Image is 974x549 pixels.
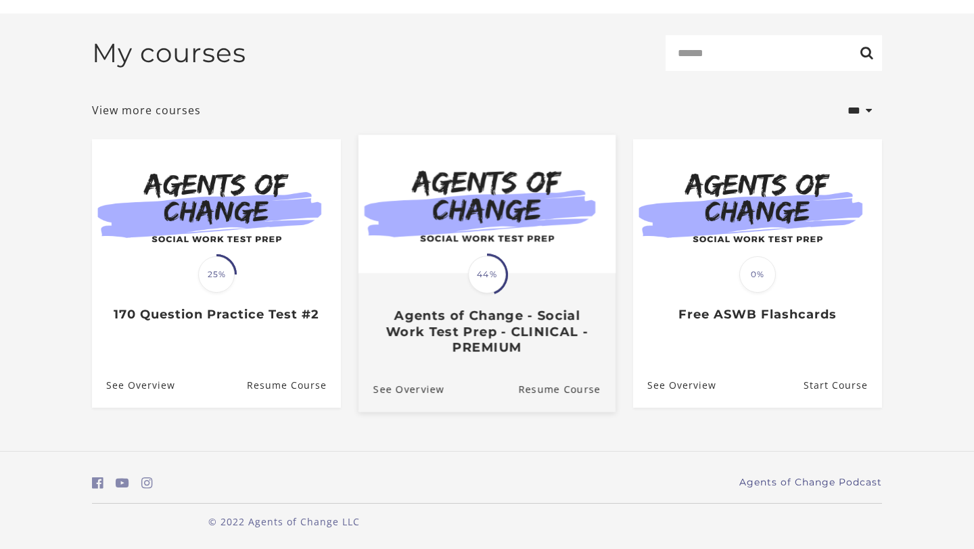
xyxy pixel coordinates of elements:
span: 25% [198,256,235,293]
a: Agents of Change Podcast [739,475,882,490]
a: https://www.youtube.com/c/AgentsofChangeTestPrepbyMeaganMitchell (Open in a new window) [116,473,129,493]
a: Free ASWB Flashcards: See Overview [633,364,716,408]
a: Agents of Change - Social Work Test Prep - CLINICAL - PREMIUM: Resume Course [518,366,616,412]
a: Agents of Change - Social Work Test Prep - CLINICAL - PREMIUM: See Overview [358,366,444,412]
h3: 170 Question Practice Test #2 [106,307,326,323]
i: https://www.facebook.com/groups/aswbtestprep (Open in a new window) [92,477,103,490]
a: 170 Question Practice Test #2: See Overview [92,364,175,408]
a: https://www.facebook.com/groups/aswbtestprep (Open in a new window) [92,473,103,493]
span: 0% [739,256,776,293]
h3: Agents of Change - Social Work Test Prep - CLINICAL - PREMIUM [373,308,601,356]
a: https://www.instagram.com/agentsofchangeprep/ (Open in a new window) [141,473,153,493]
h3: Free ASWB Flashcards [647,307,867,323]
i: https://www.instagram.com/agentsofchangeprep/ (Open in a new window) [141,477,153,490]
a: 170 Question Practice Test #2: Resume Course [247,364,341,408]
a: Free ASWB Flashcards: Resume Course [804,364,882,408]
p: © 2022 Agents of Change LLC [92,515,476,529]
span: 44% [468,256,506,293]
i: https://www.youtube.com/c/AgentsofChangeTestPrepbyMeaganMitchell (Open in a new window) [116,477,129,490]
a: View more courses [92,102,201,118]
h2: My courses [92,37,246,69]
